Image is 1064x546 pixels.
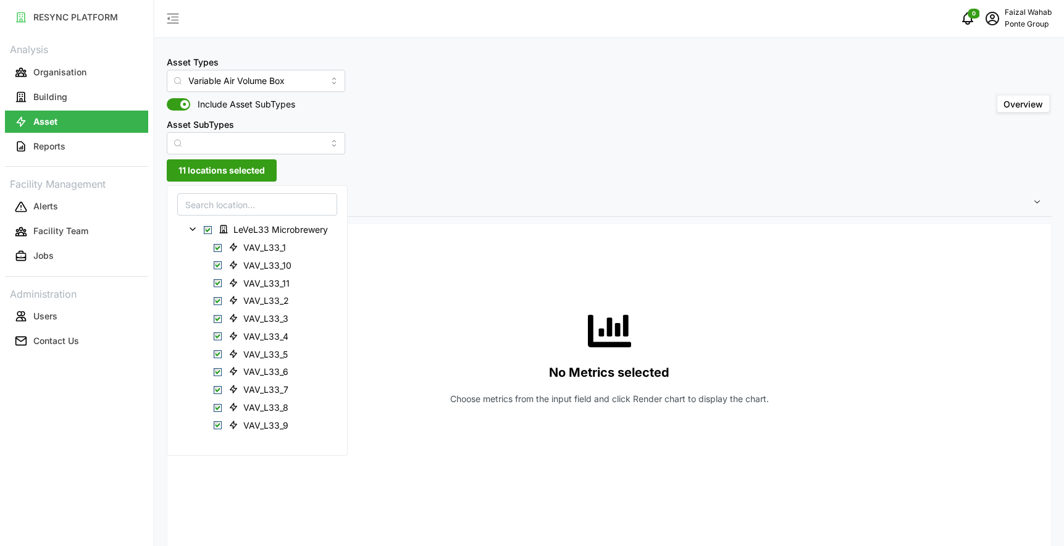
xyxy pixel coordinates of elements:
span: Select VAV_L33_1 [214,244,222,252]
button: schedule [980,6,1005,31]
span: VAV_L33_6 [224,364,297,379]
span: Settings [177,187,1033,217]
a: Jobs [5,244,148,269]
label: Asset Types [167,56,219,69]
a: Facility Team [5,219,148,244]
span: VAV_L33_10 [224,258,300,272]
span: Include Asset SubTypes [190,98,295,111]
span: LeVeL33 Microbrewery [233,224,328,236]
span: LeVeL33 Microbrewery [214,222,337,237]
span: Select VAV_L33_11 [214,279,222,287]
span: VAV_L33_3 [224,311,297,325]
span: Select VAV_L33_3 [214,315,222,323]
p: Reports [33,140,65,153]
span: VAV_L33_11 [224,275,298,290]
span: VAV_L33_7 [243,384,288,396]
p: Choose metrics from the input field and click Render chart to display the chart. [450,393,769,405]
span: VAV_L33_4 [243,330,288,343]
p: Facility Team [33,225,88,237]
p: Building [33,91,67,103]
p: Administration [5,284,148,302]
button: Building [5,86,148,108]
p: Facility Management [5,174,148,192]
a: Users [5,304,148,329]
a: Contact Us [5,329,148,353]
p: Ponte Group [1005,19,1052,30]
button: Organisation [5,61,148,83]
span: VAV_L33_9 [243,419,288,432]
button: 11 locations selected [167,159,277,182]
p: Jobs [33,250,54,262]
button: Settings [167,187,1052,217]
span: VAV_L33_11 [243,277,290,290]
span: Select VAV_L33_4 [214,332,222,340]
p: Alerts [33,200,58,212]
span: Select VAV_L33_8 [214,404,222,412]
span: VAV_L33_2 [243,295,289,307]
a: Reports [5,134,148,159]
a: Asset [5,109,148,134]
span: Select VAV_L33_5 [214,350,222,358]
p: RESYNC PLATFORM [33,11,118,23]
span: VAV_L33_8 [224,400,297,414]
p: Faizal Wahab [1005,7,1052,19]
button: Reports [5,135,148,157]
span: Select VAV_L33_9 [214,421,222,429]
span: 11 locations selected [178,160,265,181]
p: Users [33,310,57,322]
span: VAV_L33_2 [224,293,298,308]
button: Facility Team [5,220,148,243]
span: VAV_L33_1 [224,240,295,254]
button: notifications [955,6,980,31]
input: Search location... [177,193,337,216]
span: VAV_L33_7 [224,382,297,397]
span: Select VAV_L33_2 [214,297,222,305]
p: Asset [33,115,57,128]
p: Organisation [33,66,86,78]
button: Contact Us [5,330,148,352]
span: VAV_L33_3 [243,313,288,325]
span: VAV_L33_6 [243,366,288,378]
span: Select VAV_L33_7 [214,386,222,394]
span: VAV_L33_10 [243,259,291,272]
span: VAV_L33_4 [224,329,297,343]
label: Asset SubTypes [167,118,234,132]
a: Alerts [5,195,148,219]
a: Organisation [5,60,148,85]
button: Jobs [5,245,148,267]
span: Select LeVeL33 Microbrewery [204,226,212,234]
span: VAV_L33_1 [243,241,286,254]
p: Analysis [5,40,148,57]
a: Building [5,85,148,109]
span: Select VAV_L33_10 [214,261,222,269]
span: VAV_L33_5 [243,348,288,361]
button: Asset [5,111,148,133]
button: Alerts [5,196,148,218]
button: RESYNC PLATFORM [5,6,148,28]
p: Contact Us [33,335,79,347]
span: VAV_L33_5 [224,346,296,361]
span: VAV_L33_9 [224,418,297,432]
span: 0 [972,9,976,18]
span: VAV_L33_8 [243,401,288,414]
a: RESYNC PLATFORM [5,5,148,30]
span: Overview [1003,99,1043,109]
p: No Metrics selected [549,363,669,383]
span: Select VAV_L33_6 [214,368,222,376]
div: 11 locations selected [167,185,348,456]
button: Users [5,305,148,327]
